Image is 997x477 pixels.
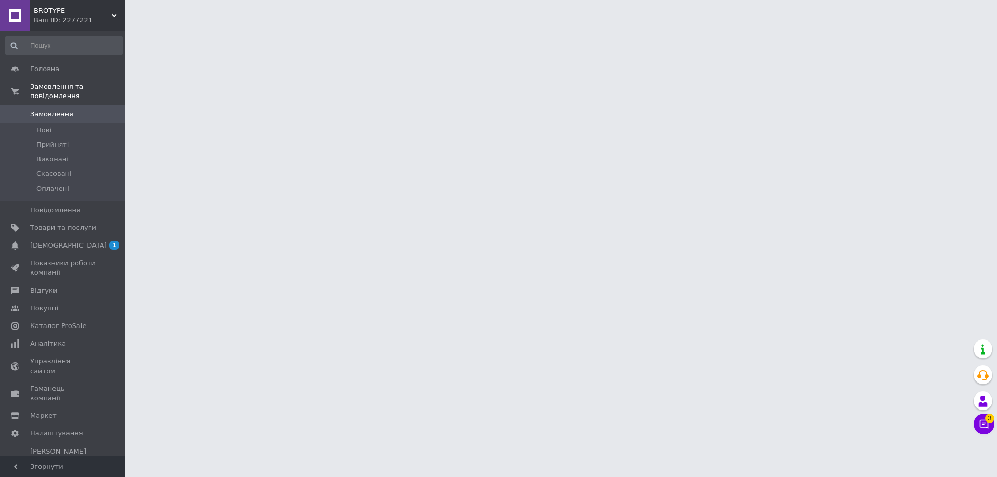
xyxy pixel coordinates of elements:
span: Покупці [30,304,58,313]
span: Нові [36,126,51,135]
div: Ваш ID: 2277221 [34,16,125,25]
span: Управління сайтом [30,357,96,375]
span: [PERSON_NAME] та рахунки [30,447,96,475]
span: Виконані [36,155,69,164]
span: Прийняті [36,140,69,149]
span: Оплачені [36,184,69,194]
span: Налаштування [30,429,83,438]
span: Гаманець компанії [30,384,96,403]
span: Замовлення [30,110,73,119]
button: Чат з покупцем3 [974,414,994,434]
span: 1 [109,241,119,250]
span: Головна [30,64,59,74]
span: Товари та послуги [30,223,96,233]
span: [DEMOGRAPHIC_DATA] [30,241,107,250]
span: 3 [985,414,994,423]
input: Пошук [5,36,123,55]
span: Маркет [30,411,57,420]
span: Відгуки [30,286,57,295]
span: Повідомлення [30,206,80,215]
span: Скасовані [36,169,72,179]
span: Замовлення та повідомлення [30,82,125,101]
span: Каталог ProSale [30,321,86,331]
span: BROTYPE [34,6,112,16]
span: Показники роботи компанії [30,258,96,277]
span: Аналітика [30,339,66,348]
